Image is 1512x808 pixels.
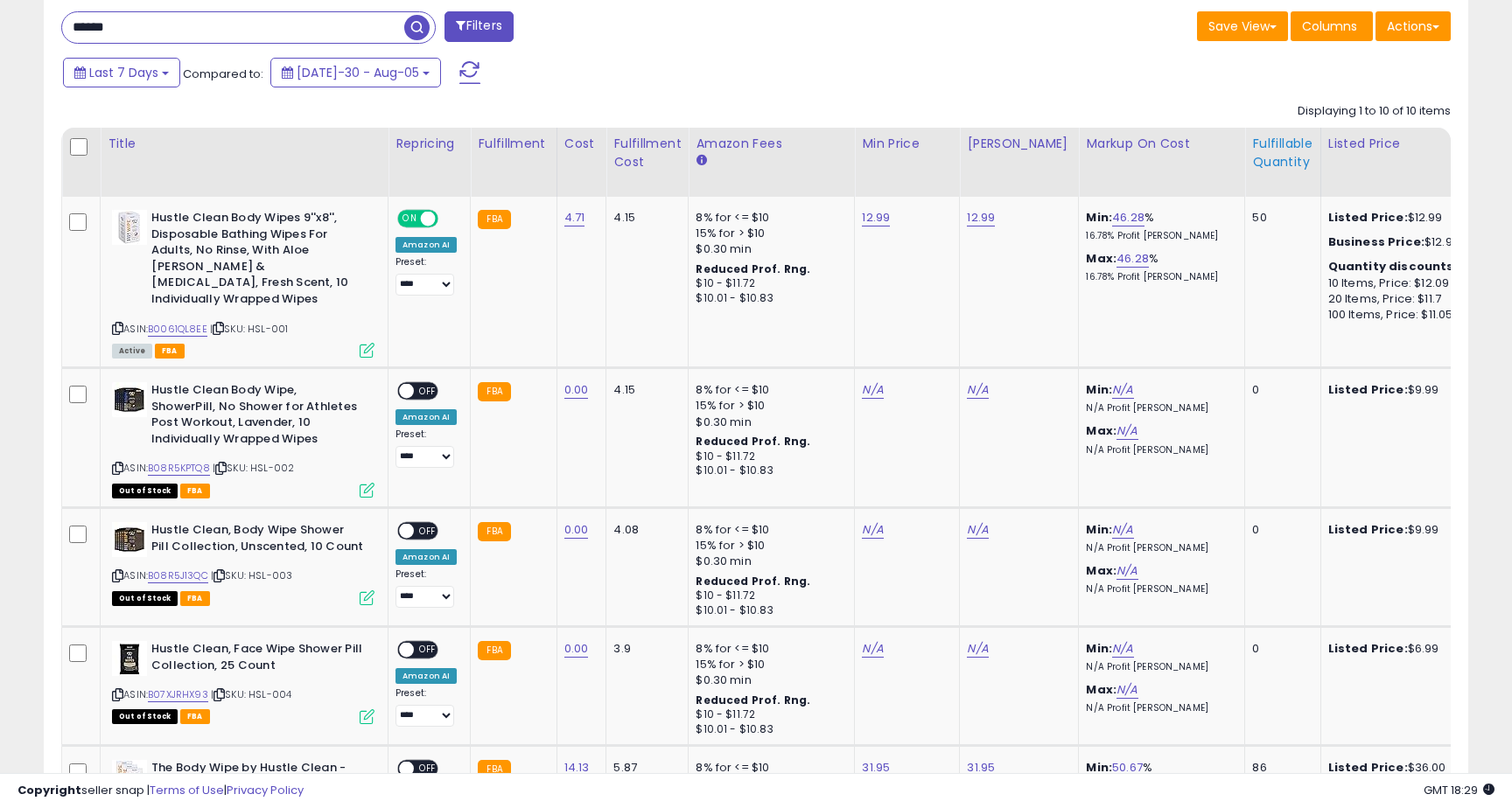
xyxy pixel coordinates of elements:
[696,603,841,618] div: $10.01 - $10.83
[1252,522,1306,538] div: 0
[1086,135,1237,153] div: Markup on Cost
[862,521,883,539] a: N/A
[1252,382,1306,398] div: 0
[112,641,147,676] img: 41ieBv5Qe2L._SL40_.jpg
[862,209,890,226] a: 12.99
[696,210,841,226] div: 8% for <= $10
[967,521,988,539] a: N/A
[1112,209,1144,226] a: 46.28
[1112,640,1133,658] a: N/A
[696,707,841,722] div: $10 - $11.72
[967,209,995,226] a: 12.99
[1328,259,1473,275] div: :
[564,640,589,658] a: 0.00
[1086,583,1231,596] p: N/A Profit [PERSON_NAME]
[1116,681,1137,699] a: N/A
[211,687,291,701] span: | SKU: HSL-004
[696,641,841,657] div: 8% for <= $10
[696,291,841,306] div: $10.01 - $10.83
[696,261,810,276] b: Reduced Prof. Rng.
[696,574,810,589] b: Reduced Prof. Rng.
[395,668,457,684] div: Amazon AI
[17,782,81,798] strong: Copyright
[1086,381,1112,398] b: Min:
[1302,17,1357,35] span: Columns
[395,428,457,468] div: Preset:
[151,382,364,451] b: Hustle Clean Body Wipe, ShowerPill, No Shower for Athletes Post Workout, Lavender, 10 Individuall...
[151,522,364,559] b: Hustle Clean, Body Wipe Shower Pill Collection, Unscented, 10 Count
[696,241,841,257] div: $0.30 min
[696,434,810,449] b: Reduced Prof. Rng.
[180,709,210,724] span: FBA
[696,153,706,169] small: Amazon Fees.
[1328,210,1473,226] div: $12.99
[150,782,224,798] a: Terms of Use
[1328,234,1473,250] div: $12.99
[436,212,464,226] span: OFF
[862,640,883,658] a: N/A
[967,381,988,399] a: N/A
[613,522,675,538] div: 4.08
[1291,11,1373,41] button: Columns
[696,135,847,153] div: Amazon Fees
[967,640,988,658] a: N/A
[1375,11,1451,41] button: Actions
[395,409,457,425] div: Amazon AI
[696,449,841,464] div: $10 - $11.72
[1086,444,1231,456] p: N/A Profit [PERSON_NAME]
[478,522,510,541] small: FBA
[270,58,441,87] button: [DATE]-30 - Aug-05
[1328,640,1408,657] b: Listed Price:
[17,783,304,799] div: seller snap | |
[696,589,841,603] div: $10 - $11.72
[151,210,364,311] b: Hustle Clean Body Wipes 9''x8'', Disposable Bathing Wipes For Adults, No Rinse, With Aloe [PERSON...
[564,135,599,153] div: Cost
[112,591,178,606] span: All listings that are currently out of stock and unavailable for purchase on Amazon
[1328,233,1424,250] b: Business Price:
[180,484,210,498] span: FBA
[155,344,185,359] span: FBA
[696,463,841,478] div: $10.01 - $10.83
[1112,381,1133,399] a: N/A
[1112,521,1133,539] a: N/A
[1086,250,1116,267] b: Max:
[1116,250,1149,268] a: 46.28
[148,568,208,583] a: B08R5J13QC
[112,382,147,417] img: 41muQbNJO8L._SL40_.jpg
[564,381,589,399] a: 0.00
[1086,542,1231,554] p: N/A Profit [PERSON_NAME]
[1086,422,1116,439] b: Max:
[1328,291,1473,307] div: 20 Items, Price: $11.7
[613,210,675,226] div: 4.15
[613,135,681,171] div: Fulfillment Cost
[148,322,207,337] a: B0061QL8EE
[696,414,841,430] div: $0.30 min
[395,256,457,296] div: Preset:
[564,521,589,539] a: 0.00
[414,524,442,539] span: OFF
[1328,307,1473,323] div: 100 Items, Price: $11.05
[227,782,304,798] a: Privacy Policy
[696,276,841,291] div: $10 - $11.72
[1086,209,1112,226] b: Min:
[1086,562,1116,579] b: Max:
[1328,135,1480,153] div: Listed Price
[613,382,675,398] div: 4.15
[613,641,675,657] div: 3.9
[1116,562,1137,580] a: N/A
[395,568,457,608] div: Preset:
[63,58,180,87] button: Last 7 Days
[1197,11,1288,41] button: Save View
[112,709,178,724] span: All listings that are currently out of stock and unavailable for purchase on Amazon
[1116,422,1137,440] a: N/A
[297,64,419,81] span: [DATE]-30 - Aug-05
[478,210,510,229] small: FBA
[112,641,374,722] div: ASIN:
[395,237,457,253] div: Amazon AI
[1328,275,1473,291] div: 10 Items, Price: $12.09
[478,135,549,153] div: Fulfillment
[564,209,585,226] a: 4.71
[395,687,457,727] div: Preset:
[112,210,147,245] img: 41AksP9hyEL._SL40_.jpg
[696,657,841,672] div: 15% for > $10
